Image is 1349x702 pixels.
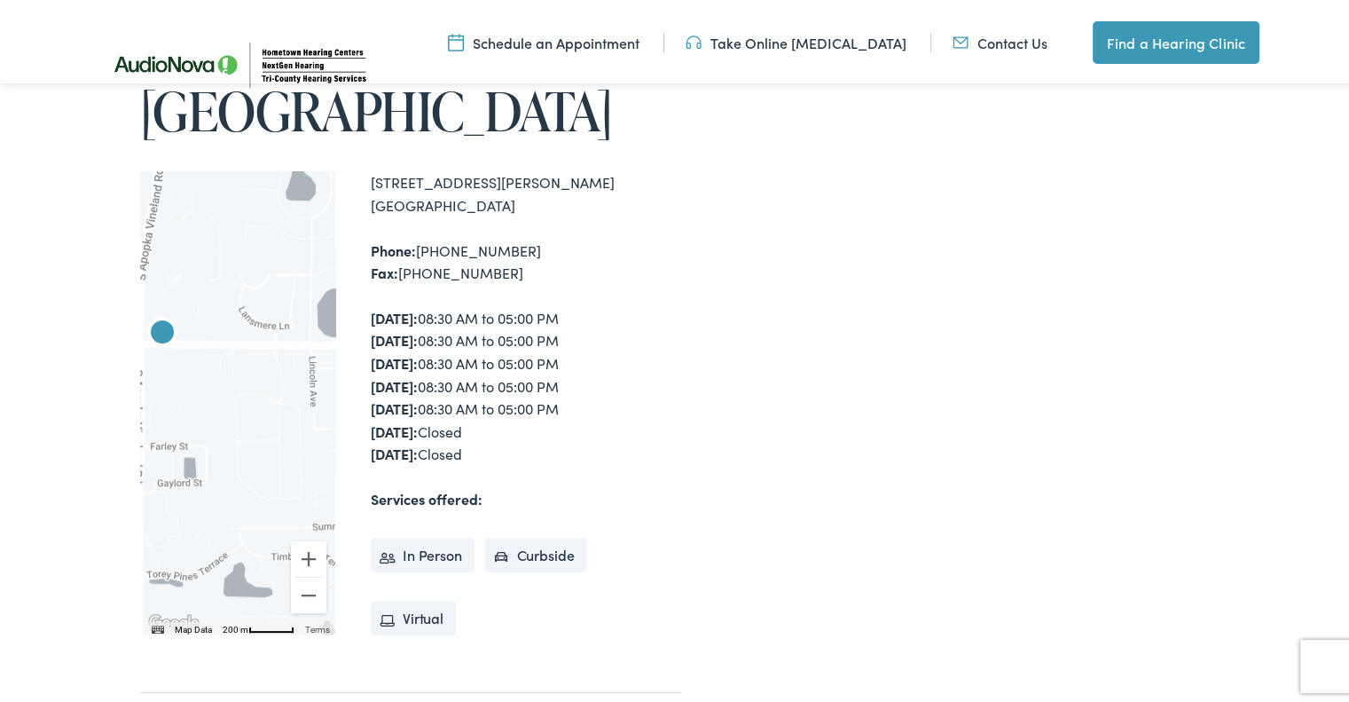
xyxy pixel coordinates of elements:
strong: [DATE]: [371,395,418,414]
img: Google [145,608,203,631]
strong: [DATE]: [371,350,418,369]
span: 200 m [223,621,248,631]
li: Curbside [485,534,587,570]
img: utility icon [953,29,969,49]
strong: Fax: [371,259,398,279]
a: Take Online [MEDICAL_DATA] [686,29,906,49]
a: Find a Hearing Clinic [1093,18,1259,60]
div: AudioNova [141,310,184,352]
img: utility icon [686,29,702,49]
button: Map Data [175,620,212,633]
a: Terms (opens in new tab) [305,621,330,631]
strong: [DATE]: [371,304,418,324]
strong: Services offered: [371,485,482,505]
strong: [DATE]: [371,373,418,392]
strong: [DATE]: [371,440,418,460]
div: 08:30 AM to 05:00 PM 08:30 AM to 05:00 PM 08:30 AM to 05:00 PM 08:30 AM to 05:00 PM 08:30 AM to 0... [371,304,681,462]
a: Contact Us [953,29,1047,49]
a: Open this area in Google Maps (opens a new window) [145,608,203,631]
li: Virtual [371,597,456,633]
strong: [DATE]: [371,327,418,346]
img: utility icon [448,29,464,49]
button: Map Scale: 200 m per 48 pixels [217,619,300,631]
a: Schedule an Appointment [448,29,639,49]
button: Keyboard shortcuts [152,620,164,633]
button: Zoom in [291,538,326,573]
li: In Person [371,534,475,570]
strong: [DATE]: [371,418,418,438]
strong: Phone: [371,237,416,256]
div: [STREET_ADDRESS][PERSON_NAME] [GEOGRAPHIC_DATA] [371,168,681,213]
button: Zoom out [291,574,326,610]
div: [PHONE_NUMBER] [PHONE_NUMBER] [371,236,681,281]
